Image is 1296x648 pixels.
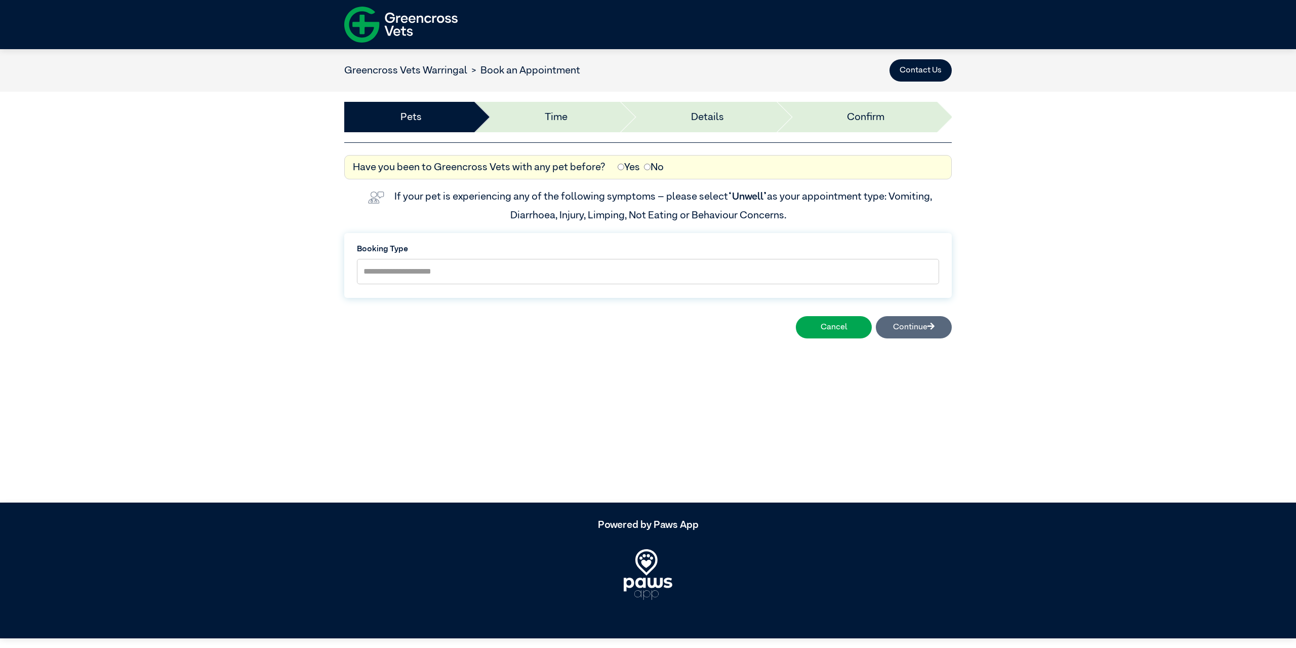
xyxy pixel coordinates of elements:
img: f-logo [344,3,458,47]
input: No [644,164,651,170]
button: Cancel [796,316,872,338]
a: Pets [400,109,422,125]
input: Yes [618,164,624,170]
span: “Unwell” [728,192,767,202]
label: No [644,160,664,175]
a: Greencross Vets Warringal [344,65,467,75]
img: vet [364,187,388,208]
h5: Powered by Paws App [344,519,952,531]
label: If your pet is experiencing any of the following symptoms – please select as your appointment typ... [394,192,934,220]
button: Contact Us [889,59,952,82]
li: Book an Appointment [467,63,580,78]
img: PawsApp [624,549,672,600]
label: Booking Type [357,243,939,255]
label: Have you been to Greencross Vets with any pet before? [353,160,605,175]
label: Yes [618,160,640,175]
nav: breadcrumb [344,63,580,78]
